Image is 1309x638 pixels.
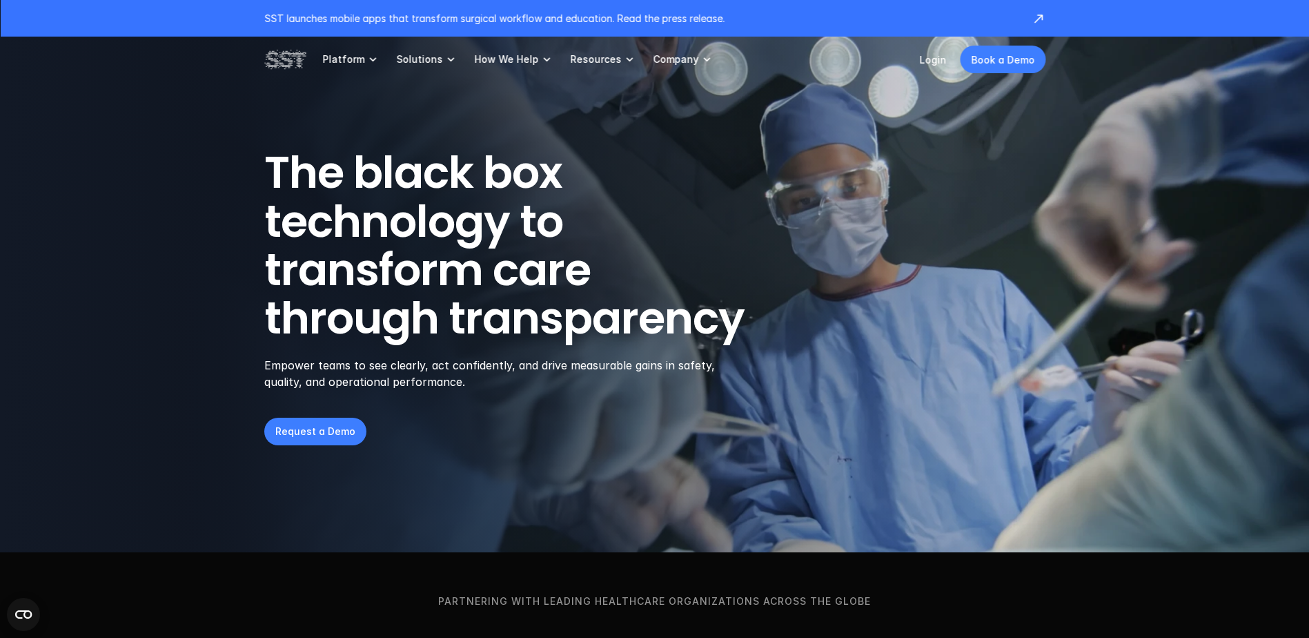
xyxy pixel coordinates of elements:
[264,418,366,445] a: Request a Demo
[396,53,442,66] p: Solutions
[264,148,811,343] h1: The black box technology to transform care through transparency
[264,357,733,390] p: Empower teams to see clearly, act confidently, and drive measurable gains in safety, quality, and...
[264,11,1018,26] p: SST launches mobile apps that transform surgical workflow and education. Read the press release.
[653,53,698,66] p: Company
[570,53,621,66] p: Resources
[474,53,538,66] p: How We Help
[275,424,355,438] p: Request a Demo
[960,46,1045,73] a: Book a Demo
[919,54,946,66] a: Login
[23,594,1286,609] p: Partnering with leading healthcare organizations across the globe
[322,53,364,66] p: Platform
[264,48,306,71] img: SST logo
[971,52,1034,67] p: Book a Demo
[7,598,40,631] button: Open CMP widget
[322,37,380,82] a: Platform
